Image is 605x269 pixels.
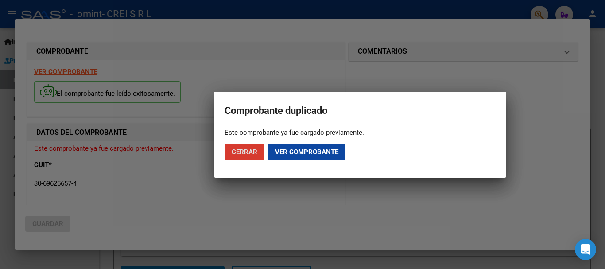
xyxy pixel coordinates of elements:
[225,144,264,160] button: Cerrar
[275,148,338,156] span: Ver comprobante
[232,148,257,156] span: Cerrar
[268,144,345,160] button: Ver comprobante
[575,239,596,260] div: Open Intercom Messenger
[225,102,496,119] h2: Comprobante duplicado
[225,128,496,137] div: Este comprobante ya fue cargado previamente.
